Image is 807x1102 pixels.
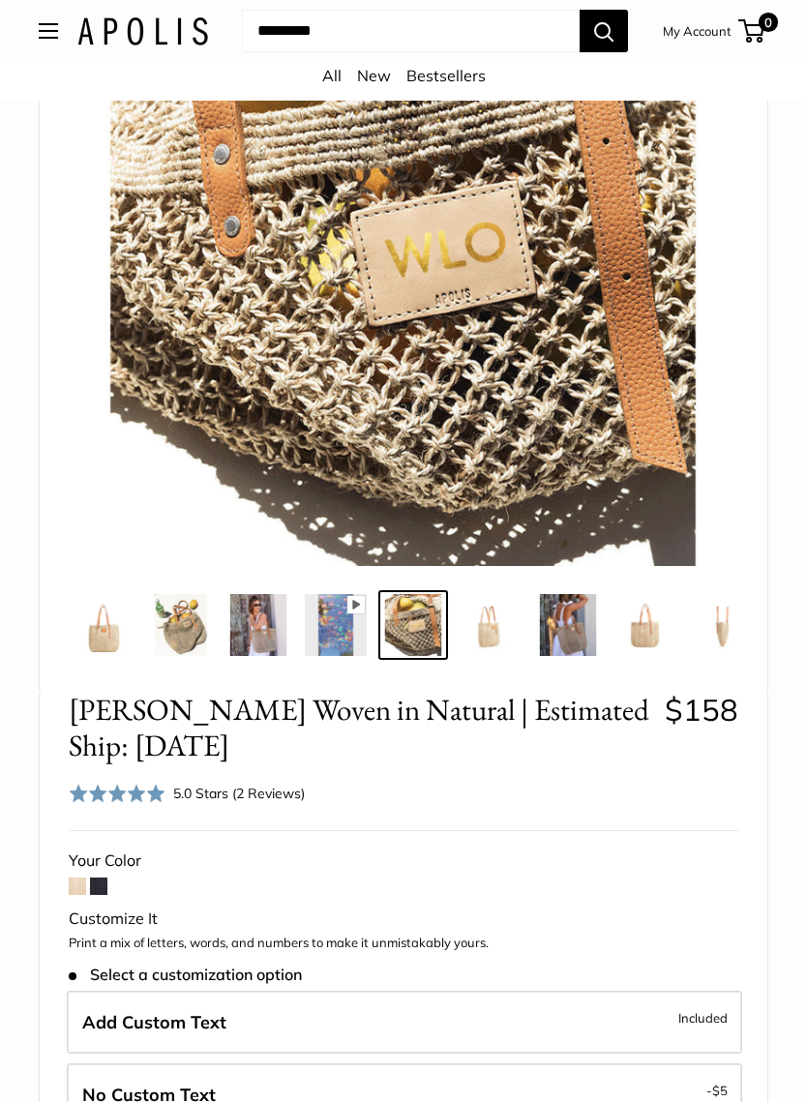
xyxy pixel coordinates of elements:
button: Search [580,10,628,52]
a: Mercado Woven in Natural | Estimated Ship: Oct. 19th [69,590,138,660]
div: 5.0 Stars (2 Reviews) [69,779,305,807]
img: Apolis [77,17,208,45]
input: Search... [242,10,580,52]
img: Mercado Woven in Natural | Estimated Ship: Oct. 19th [614,594,676,656]
a: Mercado Woven in Natural | Estimated Ship: Oct. 19th [533,590,603,660]
a: New [357,66,391,85]
p: Print a mix of letters, words, and numbers to make it unmistakably yours. [69,934,738,953]
a: Mercado Woven in Natural | Estimated Ship: Oct. 19th [146,590,216,660]
iframe: Sign Up via Text for Offers [15,1028,207,1087]
a: Mercado Woven in Natural | Estimated Ship: Oct. 19th [301,590,371,660]
img: Mercado Woven in Natural | Estimated Ship: Oct. 19th [150,594,212,656]
img: Mercado Woven in Natural | Estimated Ship: Oct. 19th [227,594,289,656]
label: Add Custom Text [67,991,742,1055]
a: All [322,66,342,85]
span: Add Custom Text [82,1011,226,1033]
span: Included [678,1006,728,1029]
a: Mercado Woven in Natural | Estimated Ship: Oct. 19th [378,590,448,660]
div: 5.0 Stars (2 Reviews) [173,783,305,804]
a: Mercado Woven in Natural | Estimated Ship: Oct. 19th [611,590,680,660]
a: My Account [663,19,732,43]
span: $5 [712,1083,728,1098]
img: Mercado Woven in Natural | Estimated Ship: Oct. 19th [537,594,599,656]
div: Customize It [69,905,738,934]
span: [PERSON_NAME] Woven in Natural | Estimated Ship: [DATE] [69,692,650,763]
div: Your Color [69,847,738,876]
button: Open menu [39,23,58,39]
span: $158 [665,691,738,729]
span: - [706,1079,728,1102]
span: 0 [759,13,778,32]
a: Mercado Woven in Natural | Estimated Ship: Oct. 19th [224,590,293,660]
a: Mercado Woven in Natural | Estimated Ship: Oct. 19th [456,590,525,660]
a: Mercado Woven in Natural | Estimated Ship: Oct. 19th [688,590,758,660]
img: Mercado Woven in Natural | Estimated Ship: Oct. 19th [305,594,367,656]
img: Mercado Woven in Natural | Estimated Ship: Oct. 19th [382,594,444,656]
a: 0 [740,19,764,43]
img: Mercado Woven in Natural | Estimated Ship: Oct. 19th [460,594,522,656]
a: Bestsellers [406,66,486,85]
img: Mercado Woven in Natural | Estimated Ship: Oct. 19th [73,594,134,656]
img: Mercado Woven in Natural | Estimated Ship: Oct. 19th [692,594,754,656]
span: Select a customization option [69,966,302,984]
